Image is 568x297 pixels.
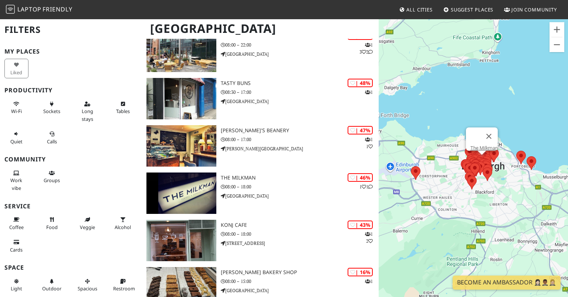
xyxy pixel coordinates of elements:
span: Suggest Places [451,6,494,13]
h3: Tasty Buns [221,80,379,86]
button: Sockets [40,98,64,117]
a: The Milkman [470,145,498,151]
span: Alcohol [115,224,131,231]
button: Veggie [75,214,99,233]
button: Zoom out [550,37,564,52]
p: [GEOGRAPHIC_DATA] [221,98,379,105]
span: Veggie [80,224,95,231]
img: Söderberg Pavilion [146,31,216,72]
a: Join Community [501,3,560,16]
img: Tasty Buns [146,78,216,119]
p: 08:00 – 18:00 [221,231,379,238]
h3: The Milkman [221,175,379,181]
span: People working [10,177,22,191]
span: Natural light [11,285,22,292]
span: Food [46,224,58,231]
button: Close [480,127,498,145]
img: Konj Cafe [146,220,216,261]
a: Söderberg Pavilion | 48% 132 [PERSON_NAME] Pavilion 08:00 – 22:00 [GEOGRAPHIC_DATA] [142,31,379,72]
p: [GEOGRAPHIC_DATA] [221,192,379,199]
p: 08:00 – 17:00 [221,136,379,143]
button: Spacious [75,275,99,295]
span: Restroom [113,285,135,292]
p: [PERSON_NAME][GEOGRAPHIC_DATA] [221,145,379,152]
button: Work vibe [4,167,28,194]
button: Cards [4,236,28,256]
div: | 47% [348,126,373,134]
a: Tasty Buns | 48% 1 Tasty Buns 08:30 – 17:00 [GEOGRAPHIC_DATA] [142,78,379,119]
a: The Milkman | 46% 11 The Milkman 08:00 – 18:00 [GEOGRAPHIC_DATA] [142,173,379,214]
p: 1 [365,278,373,285]
span: All Cities [406,6,433,13]
h1: [GEOGRAPHIC_DATA] [144,18,377,39]
p: 1 [365,89,373,96]
span: Work-friendly tables [116,108,130,115]
p: 1 3 2 [359,41,373,55]
span: Video/audio calls [47,138,57,145]
img: The Milkman [146,173,216,214]
button: Wi-Fi [4,98,28,117]
h3: Community [4,156,138,163]
a: Konj Cafe | 43% 12 Konj Cafe 08:00 – 18:00 [STREET_ADDRESS] [142,220,379,261]
h3: [PERSON_NAME]'s Beanery [221,127,379,134]
div: | 48% [348,79,373,87]
button: Light [4,275,28,295]
div: | 16% [348,268,373,276]
a: LaptopFriendly LaptopFriendly [6,3,72,16]
p: [STREET_ADDRESS] [221,240,379,247]
h2: Filters [4,18,138,41]
button: Coffee [4,214,28,233]
span: Join Community [511,6,557,13]
span: Quiet [10,138,23,145]
h3: Productivity [4,87,138,94]
button: Restroom [111,275,135,295]
span: Friendly [43,5,72,13]
img: Leo's Beanery [146,125,216,167]
span: Coffee [9,224,24,231]
h3: Konj Cafe [221,222,379,228]
p: [GEOGRAPHIC_DATA] [221,51,379,58]
span: Power sockets [43,108,60,115]
p: 1 2 [365,231,373,245]
h3: Space [4,264,138,271]
span: Credit cards [10,246,23,253]
span: Stable Wi-Fi [11,108,22,115]
button: Outdoor [40,275,64,295]
button: Tables [111,98,135,117]
h3: [PERSON_NAME] Bakery Shop [221,269,379,276]
button: Long stays [75,98,99,125]
button: Food [40,214,64,233]
h3: My Places [4,48,138,55]
span: Outdoor area [42,285,61,292]
button: Alcohol [111,214,135,233]
p: [GEOGRAPHIC_DATA] [221,287,379,294]
p: 1 1 [365,136,373,150]
span: Spacious [78,285,97,292]
button: Calls [40,128,64,147]
h3: Service [4,203,138,210]
a: All Cities [396,3,436,16]
p: 08:00 – 18:00 [221,183,379,190]
p: 08:30 – 17:00 [221,89,379,96]
p: 1 1 [359,183,373,190]
button: Quiet [4,128,28,147]
button: Groups [40,167,64,187]
button: Zoom in [550,22,564,37]
a: Leo's Beanery | 47% 11 [PERSON_NAME]'s Beanery 08:00 – 17:00 [PERSON_NAME][GEOGRAPHIC_DATA] [142,125,379,167]
div: | 43% [348,221,373,229]
span: Group tables [44,177,60,184]
span: Laptop [17,5,41,13]
img: LaptopFriendly [6,5,15,14]
div: | 46% [348,173,373,182]
a: Suggest Places [440,3,497,16]
p: 08:00 – 15:00 [221,278,379,285]
span: Long stays [82,108,93,122]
